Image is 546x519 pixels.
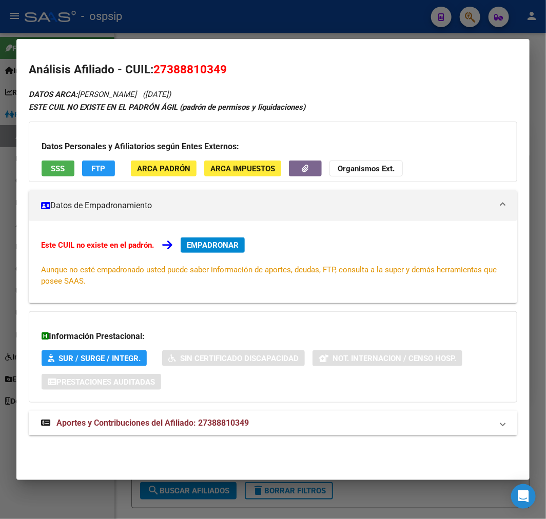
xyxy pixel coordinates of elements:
button: Organismos Ext. [329,161,403,176]
button: Sin Certificado Discapacidad [162,350,305,366]
span: SSS [51,164,65,173]
span: Aportes y Contribuciones del Afiliado: 27388810349 [56,418,249,428]
mat-panel-title: Datos de Empadronamiento [41,199,493,212]
strong: Este CUIL no existe en el padrón. [41,241,154,250]
span: [PERSON_NAME] [29,90,136,99]
span: ([DATE]) [143,90,171,99]
h3: Datos Personales y Afiliatorios según Entes Externos: [42,141,504,153]
div: Open Intercom Messenger [511,484,536,509]
span: ARCA Impuestos [210,164,275,173]
mat-expansion-panel-header: Datos de Empadronamiento [29,190,517,221]
mat-expansion-panel-header: Aportes y Contribuciones del Afiliado: 27388810349 [29,411,517,435]
strong: Organismos Ext. [338,164,395,173]
span: Prestaciones Auditadas [56,377,155,387]
strong: ESTE CUIL NO EXISTE EN EL PADRÓN ÁGIL (padrón de permisos y liquidaciones) [29,103,305,112]
button: ARCA Padrón [131,161,197,176]
strong: DATOS ARCA: [29,90,77,99]
span: SUR / SURGE / INTEGR. [59,354,141,363]
span: Sin Certificado Discapacidad [180,354,299,363]
span: ARCA Padrón [137,164,190,173]
button: Not. Internacion / Censo Hosp. [313,350,462,366]
button: SUR / SURGE / INTEGR. [42,350,147,366]
span: FTP [92,164,106,173]
span: 27388810349 [153,63,227,76]
span: EMPADRONAR [187,241,239,250]
div: Datos de Empadronamiento [29,221,517,303]
h2: Análisis Afiliado - CUIL: [29,61,517,78]
button: SSS [42,161,74,176]
button: FTP [82,161,115,176]
button: ARCA Impuestos [204,161,281,176]
button: EMPADRONAR [181,237,245,253]
span: Aunque no esté empadronado usted puede saber información de aportes, deudas, FTP, consulta a la s... [41,265,497,286]
h3: Información Prestacional: [42,330,504,343]
span: Not. Internacion / Censo Hosp. [333,354,456,363]
button: Prestaciones Auditadas [42,374,161,390]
